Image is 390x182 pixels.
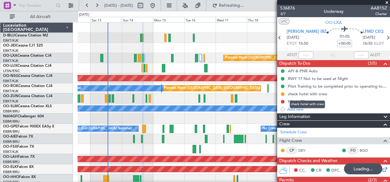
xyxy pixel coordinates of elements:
[287,41,297,47] span: ETOT
[262,124,365,133] div: No Crew [GEOGRAPHIC_DATA] ([GEOGRAPHIC_DATA] National)
[280,11,295,17] span: 3/7
[288,76,348,81] div: RWY 17 Not to be used at NIght
[324,8,344,15] div: Underway
[288,84,387,89] div: Pilot Training to be completed prior to operating to LFMD
[287,147,297,154] div: CP
[3,155,18,159] span: OO-LAH
[216,17,247,22] div: Wed 17
[3,104,18,108] span: OO-SLM
[287,107,387,112] div: Add new
[344,163,382,174] div: Loading...
[3,64,52,68] a: OO-LUXCessna Citation CJ4
[363,29,384,35] span: LFMD CEQ
[299,168,306,174] span: CC,
[3,54,17,58] span: OO-LXA
[153,17,184,22] div: Mon 15
[279,137,302,144] span: Flight Crew
[3,139,20,144] a: EBBR/BRU
[298,148,312,153] a: DEY
[3,175,36,179] a: OO-HHOFalcon 8X
[368,60,377,66] span: (3/5)
[290,100,325,108] div: check hotel with crew
[287,52,297,58] span: ATOT
[19,1,54,10] input: Trip Number
[279,157,338,165] span: Dispatch Checks and Weather
[3,150,18,154] a: EBKT/KJK
[3,38,18,43] a: EBKT/KJK
[370,52,380,58] span: ALDT
[288,68,318,74] div: API & PNR Auto
[3,69,20,73] a: LFSN/ENC
[280,129,307,135] a: Schedule Crew
[3,109,20,114] a: EBBR/BRU
[3,84,18,88] span: OO-ROK
[225,53,322,63] div: Planned Maint [GEOGRAPHIC_DATA] ([GEOGRAPHIC_DATA])
[280,5,295,11] span: 536876
[3,165,17,169] span: OO-ELK
[3,74,52,78] a: OO-NSGCessna Citation CJ4
[3,74,18,78] span: OO-NSG
[340,34,350,40] span: 01:05
[16,15,65,19] span: All Aircraft
[279,60,310,67] span: Dispatch To-Dos
[3,59,18,63] a: EBKT/KJK
[29,124,132,133] div: No Crew [GEOGRAPHIC_DATA] ([GEOGRAPHIC_DATA] National)
[299,51,313,59] input: --:--
[279,113,310,120] span: Leg Information
[3,175,19,179] span: OO-HHO
[164,84,260,93] div: Planned Maint [GEOGRAPHIC_DATA] ([GEOGRAPHIC_DATA])
[3,44,16,47] span: OO-JID
[279,121,290,128] span: Crew
[3,54,52,58] a: OO-LXACessna Citation CJ4
[3,160,20,164] a: EBBR/BRU
[287,35,299,41] span: [DATE]
[3,89,18,93] a: EBKT/KJK
[3,155,35,159] a: OO-LAHFalcon 7X
[279,19,289,24] button: UTC
[316,168,321,174] span: CR
[331,168,341,174] span: DFC,
[360,148,373,153] a: BGO
[3,119,20,124] a: EBBR/BRU
[184,17,216,22] div: Tue 16
[287,29,327,35] span: [PERSON_NAME] IBZ
[3,165,34,169] a: OO-ELKFalcon 8X
[7,12,67,22] button: All Aircraft
[3,48,18,53] a: EBKT/KJK
[325,19,342,26] span: OO-LXA
[104,3,133,8] span: [DATE] - [DATE]
[298,41,308,47] span: 15:50
[3,79,18,83] a: EBKT/KJK
[374,41,384,47] span: ELDT
[3,135,16,138] span: OO-AIE
[371,11,387,17] span: Charter
[3,99,18,104] a: EBKT/KJK
[3,170,20,174] a: EBBR/BRU
[90,17,122,22] div: Sat 13
[247,17,278,22] div: Thu 18
[219,3,244,8] span: Refreshing...
[209,1,246,10] button: Refreshing...
[348,147,358,154] div: FO
[3,44,43,47] a: OO-JIDCessna CJ1 525
[3,115,17,118] span: N604GF
[3,34,48,37] a: D-IBLUCessna Citation M2
[3,145,34,149] a: OO-FSXFalcon 7X
[122,17,153,22] div: Sun 14
[3,145,17,149] span: OO-FSX
[3,94,52,98] a: OO-ZUNCessna Citation CJ4
[3,115,44,118] a: N604GFChallenger 604
[3,84,52,88] a: OO-ROKCessna Citation CJ4
[3,125,54,128] a: OO-GPEFalcon 900EX EASy II
[3,129,20,134] a: EBBR/BRU
[288,91,327,97] div: check hotel with crew
[79,12,89,17] div: [DATE]
[3,34,15,37] span: D-IBLU
[371,5,387,11] span: AAB15Z
[3,64,17,68] span: OO-LUX
[3,135,33,138] a: OO-AIEFalcon 7X
[363,35,375,41] span: [DATE]
[363,41,373,47] span: 16:55
[3,94,18,98] span: OO-ZUN
[3,104,52,108] a: OO-SLMCessna Citation XLS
